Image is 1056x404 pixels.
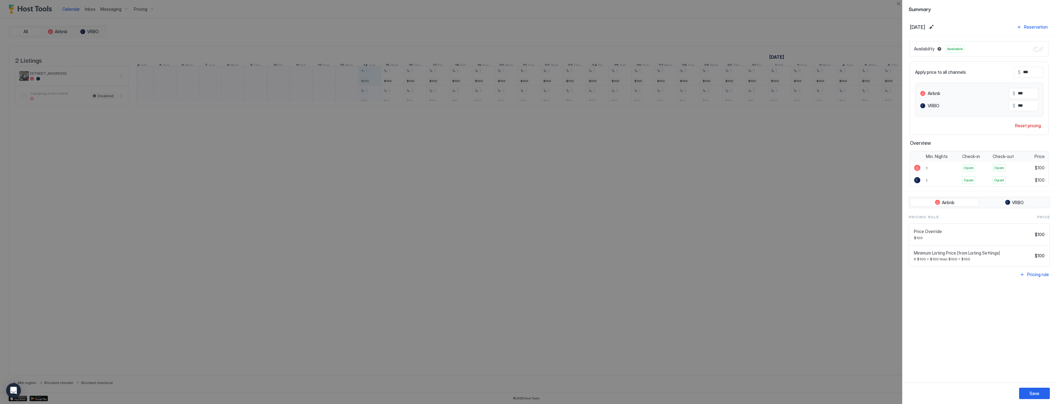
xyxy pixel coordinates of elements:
button: Reset pricing [1013,121,1043,130]
div: tab-group [909,197,1050,208]
span: Apply price to all channels [915,69,966,75]
span: Check-in [962,154,980,159]
button: Reservation [1016,23,1049,31]
span: Price [1034,154,1045,159]
span: Available [947,46,963,52]
span: if $100 > $100 then $100 = $100 [914,257,1032,261]
span: Availability [914,46,934,52]
span: VRBO [928,103,939,109]
span: Open [964,177,974,183]
span: [DATE] [910,24,925,30]
span: $100 [1035,165,1045,171]
span: Price Override [914,229,1032,234]
span: Airbnb [928,91,940,96]
span: $100 [1035,232,1045,237]
span: Check-out [993,154,1014,159]
span: $ [1013,91,1015,96]
span: $100 [1035,253,1045,259]
button: Airbnb [910,198,979,207]
span: Summary [909,5,1050,13]
button: Edit date range [928,23,935,31]
span: 1 [926,166,927,170]
button: Pricing rule [1019,270,1050,279]
div: Open Intercom Messenger [6,383,21,398]
span: Price [1037,214,1050,220]
span: VRBO [1012,200,1024,205]
span: $ [1018,69,1021,75]
span: Min. Nights [926,154,948,159]
span: Minimum Listing Price (from Listing Settings) [914,250,1032,256]
span: Airbnb [942,200,954,205]
span: $100 [914,236,1032,240]
span: Pricing Rule [909,214,939,220]
span: Open [964,165,974,171]
span: Overview [910,140,1049,146]
span: Open [994,165,1004,171]
span: Open [994,177,1004,183]
button: Save [1019,388,1050,399]
span: $100 [1035,177,1045,183]
span: $ [1013,103,1015,109]
div: Reset pricing [1015,122,1041,129]
span: 1 [926,178,927,183]
div: Pricing rule [1027,271,1049,278]
button: VRBO [980,198,1048,207]
button: Blocked dates override all pricing rules and remain unavailable until manually unblocked [936,45,943,53]
div: Save [1030,390,1039,397]
div: Reservation [1024,24,1048,30]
